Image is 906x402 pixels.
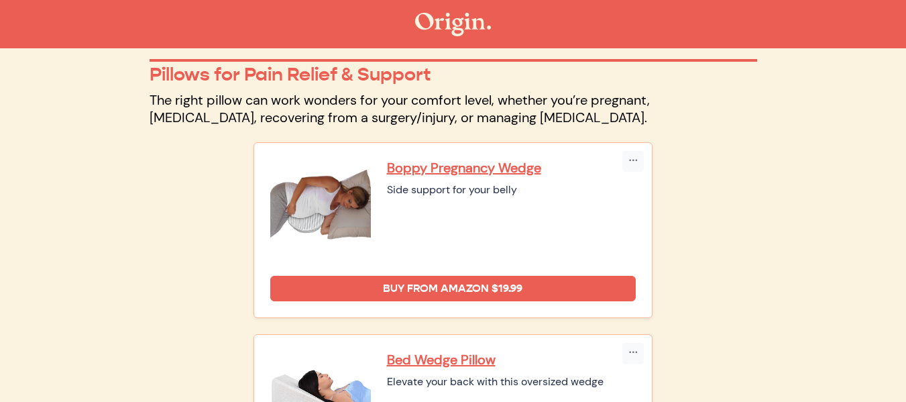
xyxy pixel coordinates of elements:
div: Elevate your back with this oversized wedge [387,374,636,390]
p: Pillows for Pain Relief & Support [150,63,757,86]
img: Boppy Pregnancy Wedge [270,159,371,260]
a: Boppy Pregnancy Wedge [387,159,636,177]
a: Bed Wedge Pillow [387,351,636,368]
a: Buy from Amazon $19.99 [270,276,636,301]
div: Side support for your belly [387,182,636,198]
p: The right pillow can work wonders for your comfort level, whether you’re pregnant, [MEDICAL_DATA]... [150,91,757,126]
img: The Origin Shop [415,13,491,36]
